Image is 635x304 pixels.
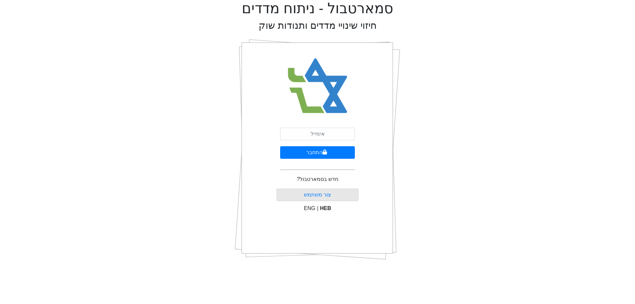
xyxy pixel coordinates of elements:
[259,20,377,31] h2: חיזוי שינויי מדדים ותנודות שוק
[276,189,359,201] button: צור משתמש
[282,50,354,122] img: Smart Bull
[280,146,355,159] button: התחבר
[297,175,338,183] p: חדש בסמארטבול?
[304,192,331,197] a: צור משתמש
[320,205,331,211] span: HEB
[317,205,318,211] span: |
[304,205,316,211] span: ENG
[280,128,355,140] input: אימייל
